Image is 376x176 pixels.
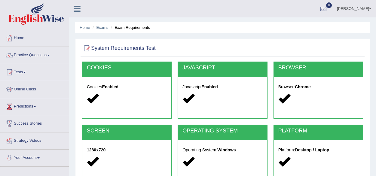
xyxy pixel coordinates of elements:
[0,115,69,130] a: Success Stories
[278,128,358,134] h2: PLATFORM
[295,147,329,152] strong: Desktop / Laptop
[295,84,311,89] strong: Chrome
[182,65,262,71] h2: JAVASCRIPT
[82,44,156,53] h2: System Requirements Test
[182,85,262,89] h5: Javascript
[87,147,105,152] strong: 1280x720
[182,128,262,134] h2: OPERATING SYSTEM
[0,30,69,45] a: Home
[326,2,332,8] span: 0
[278,65,358,71] h2: BROWSER
[0,132,69,147] a: Strategy Videos
[278,85,358,89] h5: Browser:
[109,25,150,30] li: Exam Requirements
[217,147,236,152] strong: Windows
[278,148,358,152] h5: Platform:
[0,47,69,62] a: Practice Questions
[87,65,167,71] h2: COOKIES
[201,84,218,89] strong: Enabled
[0,150,69,165] a: Your Account
[80,25,90,30] a: Home
[0,81,69,96] a: Online Class
[0,98,69,113] a: Predictions
[102,84,118,89] strong: Enabled
[87,85,167,89] h5: Cookies
[0,64,69,79] a: Tests
[96,25,109,30] a: Exams
[182,148,262,152] h5: Operating System:
[87,128,167,134] h2: SCREEN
